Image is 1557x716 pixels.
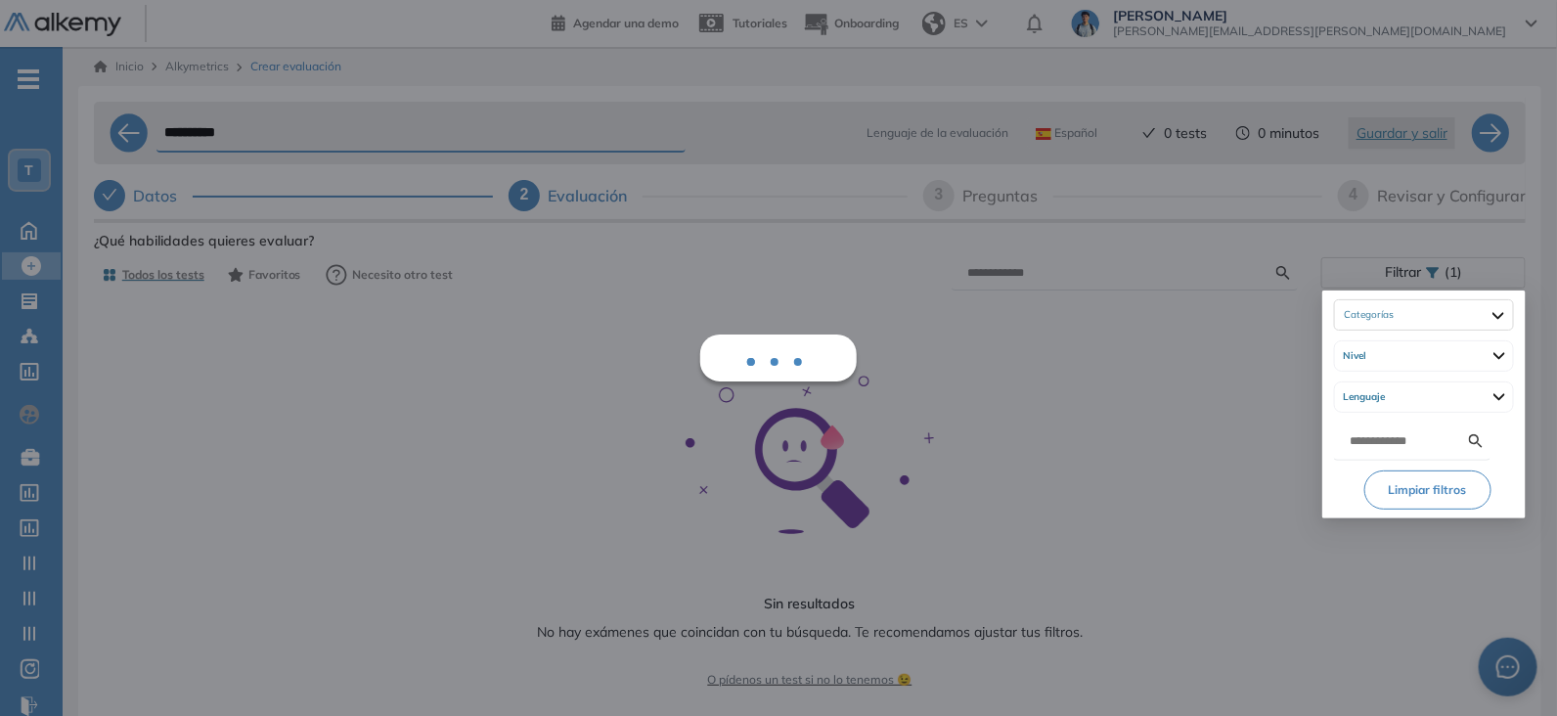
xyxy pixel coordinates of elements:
div: Lenguaje [1334,381,1514,413]
img: Ícono de flecha [1493,345,1505,367]
button: Limpiar filtros [1364,470,1491,510]
div: Nivel [1334,340,1514,372]
span: Nivel [1343,345,1370,367]
span: Lenguaje [1343,386,1389,408]
img: Ícono de flecha [1493,386,1505,408]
